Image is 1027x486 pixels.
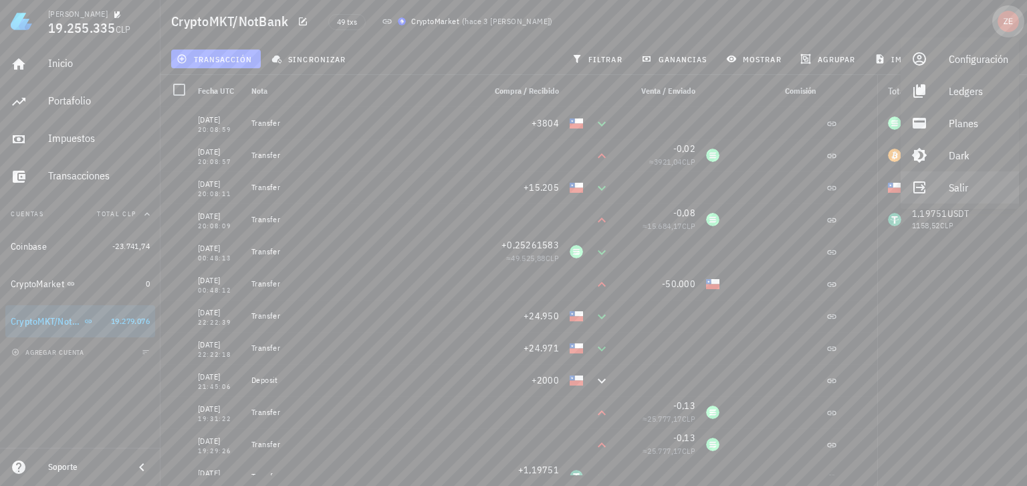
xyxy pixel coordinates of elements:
span: Fecha UTC [198,86,234,96]
button: agrupar [795,50,863,68]
span: filtrar [574,54,622,64]
div: Totales [888,86,1000,96]
span: -23.741,74 [112,241,150,251]
img: CryptoMKT [398,17,406,25]
span: Compra / Recibido [495,86,559,96]
div: Soporte [48,462,123,473]
span: 49 txs [337,15,357,29]
a: Impuestos [5,123,155,155]
span: CLP [682,446,695,456]
span: +2000 [532,374,559,386]
span: 15.684,17 [647,221,682,231]
a: CryptoMarket 0 [5,268,155,300]
div: Transacciones [48,169,150,182]
div: 20:08:57 [198,159,241,165]
button: importar [869,50,942,68]
div: Fecha UTC [193,75,246,107]
div: Salir [949,174,1008,201]
div: Inicio [48,57,150,70]
span: -0,13 [673,400,695,412]
div: SOL-icon [706,213,719,226]
div: [DATE] [198,145,241,159]
button: CuentasTotal CLP [5,198,155,230]
div: Transfer [251,246,473,257]
span: Comisión [785,86,816,96]
button: sincronizar [266,50,354,68]
span: CLP [682,221,695,231]
span: +24.950 [524,310,559,322]
div: CLP-icon [570,181,583,194]
span: -0,02 [673,143,695,155]
div: SOL-icon [706,406,719,419]
div: 19:31:22 [198,416,241,422]
span: +1,19751 [518,464,559,476]
div: [DATE] [198,338,241,351]
span: 25.777,17 [647,446,682,456]
span: transacción [179,54,252,64]
div: Nota [246,75,479,107]
span: ( ) [462,15,553,28]
h1: CryptoMKT/NotBank [171,11,294,32]
div: Portafolio [48,94,150,107]
div: 19:29:26 [198,448,241,455]
div: Transfer [251,214,473,225]
img: LedgiFi [11,11,32,32]
span: ganancias [644,54,707,64]
div: avatar [998,11,1019,32]
div: Transfer [251,311,473,321]
button: filtrar [566,50,631,68]
span: +15.205 [524,181,559,193]
span: hace 3 [PERSON_NAME] [465,16,550,26]
div: Ledgers [949,78,1008,104]
span: Total CLP [97,210,136,218]
div: [DATE] [198,370,241,384]
div: CryptoMarket [11,278,64,290]
div: Transfer [251,343,473,353]
div: [DATE] [198,306,241,319]
span: CLP [682,157,695,167]
span: ≈ [643,414,695,424]
a: Coinbase -23.741,74 [5,230,155,262]
div: USDT-icon [570,470,583,483]
div: Compra / Recibido [479,75,564,107]
span: +0,25261583 [501,239,559,251]
div: Transfer [251,182,473,193]
span: +3804 [532,117,559,129]
div: Transfer [251,150,473,161]
div: [DATE] [198,177,241,191]
span: -0,13 [673,432,695,444]
span: -0,08 [673,207,695,219]
span: 19.255.335 [48,19,116,37]
span: agregar cuenta [14,348,84,357]
div: Venta / Enviado [615,75,701,107]
div: CLP-icon [570,309,583,323]
div: [DATE] [198,467,241,480]
div: Transfer [251,118,473,129]
div: [DATE] [198,274,241,287]
div: CLP-icon [570,116,583,130]
span: importar [877,54,934,64]
div: [PERSON_NAME] [48,9,108,19]
div: 20:08:59 [198,127,241,133]
div: 21:45:06 [198,384,241,390]
div: Impuestos [48,132,150,145]
span: ≈ [643,221,695,231]
div: SOL-icon [706,438,719,451]
div: Planes [949,110,1008,137]
div: [DATE] [198,242,241,255]
span: 19.279.076 [111,316,150,326]
div: Dark [949,142,1008,169]
div: CLP-icon [570,341,583,355]
span: sincronizar [274,54,346,64]
div: 20:08:09 [198,223,241,230]
button: agregar cuenta [8,345,90,359]
div: 20:08:11 [198,191,241,197]
div: SOL-icon [570,245,583,258]
span: 25.777,17 [647,414,682,424]
div: 00:48:12 [198,287,241,294]
span: CLP [116,23,131,35]
a: Inicio [5,48,155,80]
span: CLP [682,414,695,424]
div: [DATE] [198,113,241,127]
span: CLP [546,253,559,263]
